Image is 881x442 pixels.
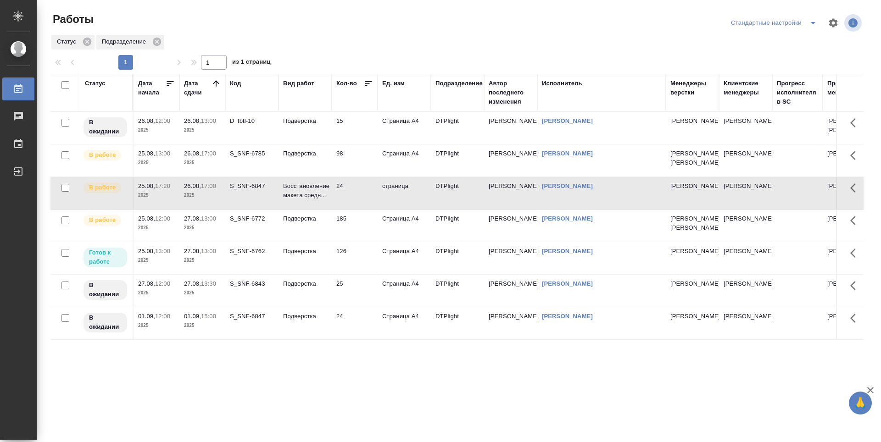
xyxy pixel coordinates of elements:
td: Страница А4 [378,210,431,242]
td: страница [378,177,431,209]
p: 2025 [138,158,175,167]
td: DTPlight [431,177,484,209]
td: [PERSON_NAME] [484,242,537,274]
p: 13:30 [201,280,216,287]
td: DTPlight [431,112,484,144]
div: S_SNF-6762 [230,247,274,256]
td: 25 [332,275,378,307]
p: Статус [57,37,79,46]
p: 17:00 [201,182,216,189]
div: Исполнитель назначен, приступать к работе пока рано [83,312,128,333]
p: [PERSON_NAME], [PERSON_NAME] [827,116,871,135]
td: [PERSON_NAME] [719,210,772,242]
p: В ожидании [89,118,122,136]
p: 2025 [138,126,175,135]
p: 27.08, [184,248,201,254]
button: Здесь прячутся важные кнопки [845,210,867,232]
td: [PERSON_NAME] [823,242,876,274]
span: 🙏 [853,393,868,413]
td: [PERSON_NAME] [823,177,876,209]
div: S_SNF-6847 [230,182,274,191]
p: 15:00 [201,313,216,320]
div: Прогресс исполнителя в SC [777,79,818,106]
p: 13:00 [201,117,216,124]
p: Восстановление макета средн... [283,182,327,200]
span: Посмотреть информацию [844,14,864,32]
p: 2025 [138,321,175,330]
div: Дата начала [138,79,166,97]
button: Здесь прячутся важные кнопки [845,177,867,199]
button: Здесь прячутся важные кнопки [845,307,867,329]
td: 24 [332,177,378,209]
p: 12:00 [155,280,170,287]
td: [PERSON_NAME] [823,307,876,339]
p: 2025 [138,288,175,298]
button: 🙏 [849,392,872,414]
td: 98 [332,144,378,177]
div: Автор последнего изменения [489,79,533,106]
div: Статус [85,79,106,88]
p: 17:00 [201,150,216,157]
p: 01.09, [138,313,155,320]
span: из 1 страниц [232,56,271,70]
p: [PERSON_NAME], [PERSON_NAME] [670,214,714,232]
p: 26.08, [184,117,201,124]
p: 2025 [184,223,221,232]
a: [PERSON_NAME] [542,117,593,124]
button: Здесь прячутся важные кнопки [845,242,867,264]
td: DTPlight [431,307,484,339]
p: 13:00 [201,248,216,254]
p: 26.08, [138,117,155,124]
div: Исполнитель выполняет работу [83,182,128,194]
p: 26.08, [184,182,201,189]
button: Здесь прячутся важные кнопки [845,275,867,297]
button: Здесь прячутся важные кнопки [845,144,867,166]
td: [PERSON_NAME] [484,210,537,242]
td: 126 [332,242,378,274]
div: S_SNF-6785 [230,149,274,158]
td: [PERSON_NAME] [719,177,772,209]
p: 27.08, [184,280,201,287]
td: [PERSON_NAME] [719,307,772,339]
p: 2025 [184,191,221,200]
td: Страница А4 [378,275,431,307]
a: [PERSON_NAME] [542,215,593,222]
div: Дата сдачи [184,79,212,97]
p: В ожидании [89,281,122,299]
p: Подверстка [283,116,327,126]
p: [PERSON_NAME] [670,312,714,321]
p: 17:20 [155,182,170,189]
div: S_SNF-6847 [230,312,274,321]
p: 25.08, [138,150,155,157]
span: Работы [50,12,94,27]
td: [PERSON_NAME] [823,210,876,242]
td: DTPlight [431,144,484,177]
button: Здесь прячутся важные кнопки [845,112,867,134]
a: [PERSON_NAME] [542,280,593,287]
p: 13:00 [155,248,170,254]
td: Страница А4 [378,307,431,339]
td: [PERSON_NAME] [719,275,772,307]
div: Исполнитель выполняет работу [83,149,128,161]
p: Подверстка [283,279,327,288]
p: Готов к работе [89,248,122,266]
td: [PERSON_NAME] [484,144,537,177]
p: 01.09, [184,313,201,320]
div: Исполнитель выполняет работу [83,214,128,227]
p: 13:00 [201,215,216,222]
div: Код [230,79,241,88]
a: [PERSON_NAME] [542,150,593,157]
div: S_SNF-6772 [230,214,274,223]
p: 2025 [184,158,221,167]
td: Страница А4 [378,112,431,144]
p: 12:00 [155,215,170,222]
div: split button [729,16,822,30]
td: [PERSON_NAME] [719,144,772,177]
p: В работе [89,215,116,225]
div: Подразделение [435,79,483,88]
p: 27.08, [138,280,155,287]
td: DTPlight [431,242,484,274]
div: Исполнитель [542,79,582,88]
td: [PERSON_NAME] [719,242,772,274]
p: 25.08, [138,215,155,222]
